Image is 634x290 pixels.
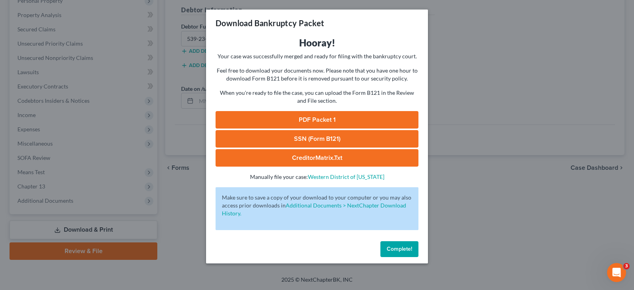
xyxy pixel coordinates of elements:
p: Your case was successfully merged and ready for filing with the bankruptcy court. [216,52,418,60]
a: SSN (Form B121) [216,130,418,148]
iframe: Intercom live chat [607,263,626,282]
h3: Download Bankruptcy Packet [216,17,324,29]
p: Feel free to download your documents now. Please note that you have one hour to download Form B12... [216,67,418,83]
a: CreditorMatrix.txt [216,149,418,167]
p: When you're ready to file the case, you can upload the Form B121 in the Review and File section. [216,89,418,105]
a: PDF Packet 1 [216,111,418,129]
p: Manually file your case: [216,173,418,181]
a: Additional Documents > NextChapter Download History. [222,202,406,217]
h3: Hooray! [216,36,418,49]
a: Western District of [US_STATE] [308,173,384,180]
p: Make sure to save a copy of your download to your computer or you may also access prior downloads in [222,194,412,217]
span: Complete! [387,246,412,252]
span: 3 [623,263,630,269]
button: Complete! [380,241,418,257]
